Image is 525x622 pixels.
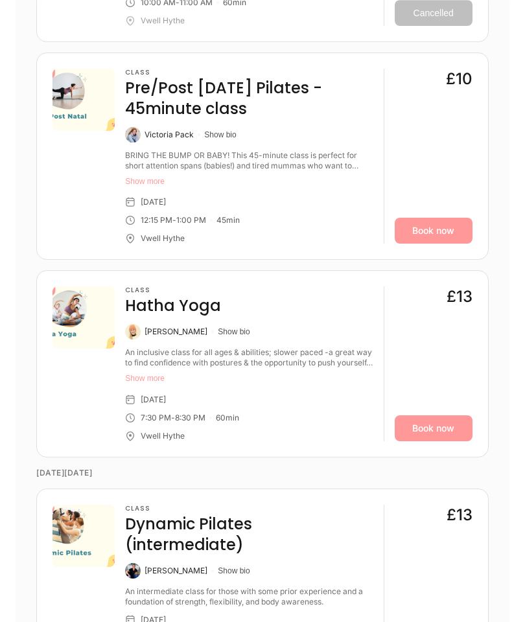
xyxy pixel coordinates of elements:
div: [DATE] [141,197,166,207]
button: Show more [125,176,373,187]
div: 12:15 PM [141,215,172,225]
div: 45 min [216,215,240,225]
a: Book now [395,415,472,441]
button: Show bio [218,566,250,576]
div: Vwell Hythe [141,431,185,441]
div: An inclusive class for all ages & abilities; slower paced -a great way to find confidence with po... [125,347,373,368]
img: Kate Alexander [125,324,141,340]
img: Svenja O'Connor [125,563,141,579]
div: [DATE] [141,395,166,405]
div: [PERSON_NAME] [145,327,207,337]
h4: Hatha Yoga [125,295,221,316]
button: Show bio [218,327,250,337]
div: Vwell Hythe [141,233,185,244]
div: Vwell Hythe [141,16,185,26]
div: 60 min [216,413,239,423]
a: Book now [395,218,472,244]
div: £10 [446,69,472,89]
div: BRING THE BUMP OR BABY! This 45-minute class is perfect for short attention spans (babies!) and t... [125,150,373,171]
img: 53d83a91-d805-44ac-b3fe-e193bac87da4.png [52,286,115,349]
div: Victoria Pack [145,130,194,140]
time: [DATE][DATE] [36,457,488,489]
h3: Class [125,505,373,513]
div: 7:30 PM [141,413,171,423]
img: ae0a0597-cc0d-4c1f-b89b-51775b502e7a.png [52,505,115,567]
h3: Class [125,286,221,294]
div: - [171,413,175,423]
div: [PERSON_NAME] [145,566,207,576]
h4: Pre/Post [DATE] Pilates - 45minute class [125,78,373,119]
button: Show more [125,373,373,384]
h3: Class [125,69,373,76]
div: 8:30 PM [175,413,205,423]
div: £13 [447,505,472,525]
h4: Dynamic Pilates (intermediate) [125,514,373,555]
div: £13 [447,286,472,307]
button: Show bio [204,130,236,140]
div: 1:00 PM [176,215,206,225]
div: - [172,215,176,225]
img: a7d7b00d-089a-4303-8a86-b2b7c6960e9e.png [52,69,115,131]
img: Victoria Pack [125,127,141,143]
div: An intermediate class for those with some prior experience and a foundation of strength, flexibil... [125,586,373,607]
